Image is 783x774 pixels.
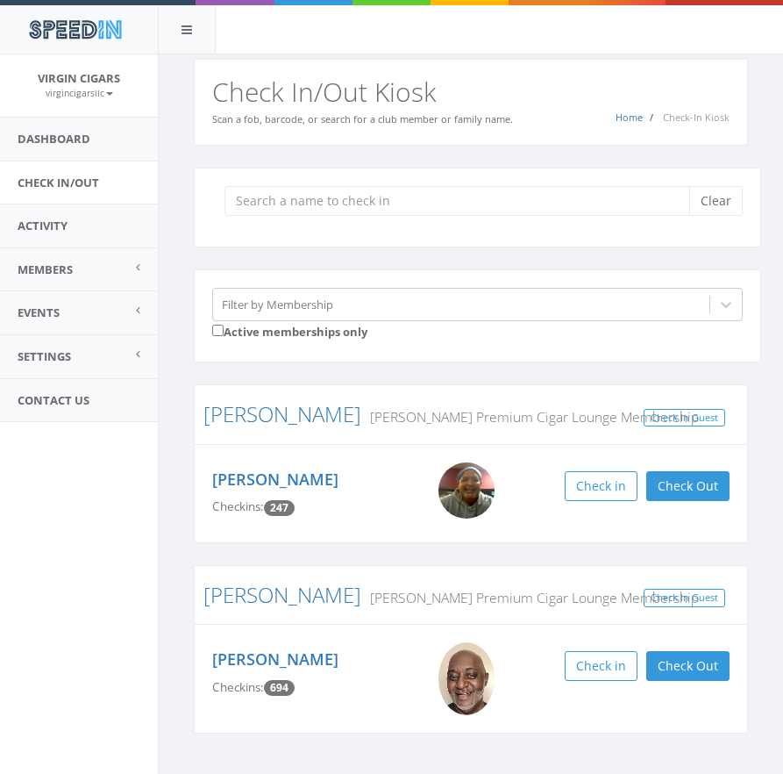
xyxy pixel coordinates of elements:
a: Home [616,111,643,124]
span: Members [18,262,73,277]
a: [PERSON_NAME] [203,399,361,428]
span: Virgin Cigars [38,70,120,86]
span: Events [18,305,60,320]
span: Check-In Kiosk [663,111,730,124]
a: Check In Guest [644,409,725,427]
a: [PERSON_NAME] [212,469,338,490]
span: Checkin count [264,500,295,516]
label: Active memberships only [212,321,367,340]
img: Erroll_Reese.png [438,642,495,714]
div: Filter by Membership [222,296,333,312]
small: virgincigarsllc [46,87,113,99]
a: virgincigarsllc [46,84,113,100]
button: Check in [565,651,637,681]
small: Scan a fob, barcode, or search for a club member or family name. [212,112,513,125]
a: Check In Guest [644,589,725,607]
h2: Check In/Out Kiosk [212,77,730,106]
small: [PERSON_NAME] Premium Cigar Lounge Membership [361,407,699,426]
button: Check in [565,471,637,501]
span: Contact Us [18,392,89,408]
img: Keith_Johnson.png [438,462,495,519]
span: Checkin count [264,680,295,696]
input: Active memberships only [212,325,224,336]
a: [PERSON_NAME] [212,649,338,670]
button: Check Out [646,471,730,501]
span: Checkins: [212,679,264,695]
span: Checkins: [212,498,264,514]
img: speedin_logo.png [20,13,130,46]
input: Search a name to check in [224,186,702,216]
a: [PERSON_NAME] [203,580,361,609]
button: Check Out [646,651,730,681]
span: Settings [18,348,71,364]
button: Clear [689,186,743,216]
small: [PERSON_NAME] Premium Cigar Lounge Membership [361,588,699,607]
